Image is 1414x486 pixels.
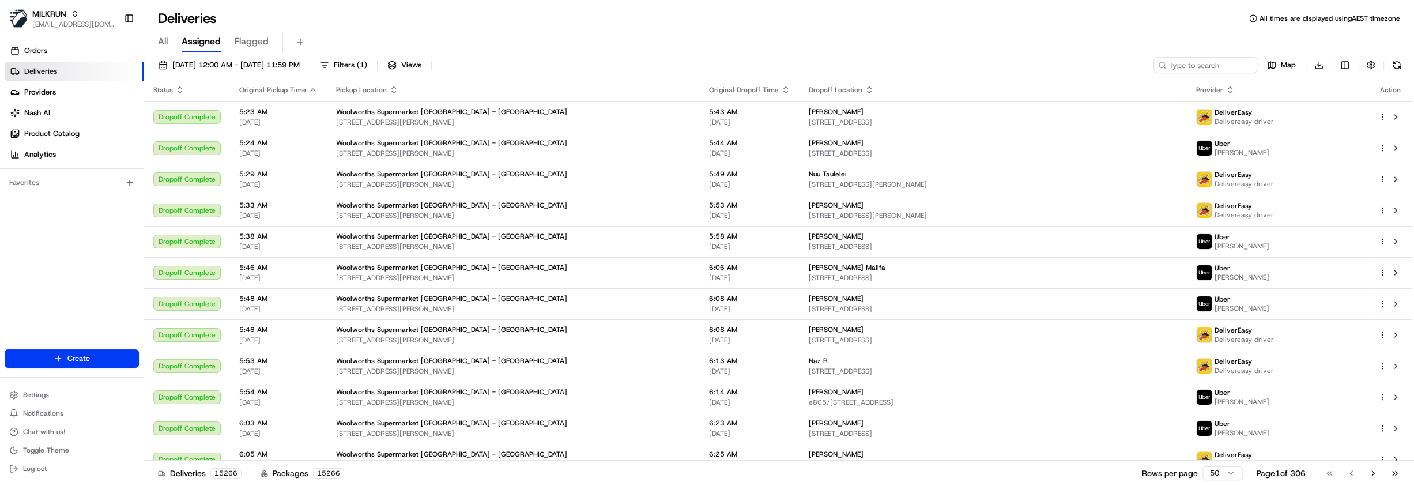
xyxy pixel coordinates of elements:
[5,83,144,101] a: Providers
[1215,170,1252,179] span: DeliverEasy
[709,429,790,438] span: [DATE]
[172,60,300,70] span: [DATE] 12:00 AM - [DATE] 11:59 PM
[239,294,318,303] span: 5:48 AM
[709,294,790,303] span: 6:08 AM
[239,263,318,272] span: 5:46 AM
[709,118,790,127] span: [DATE]
[1215,139,1230,148] span: Uber
[239,232,318,241] span: 5:38 AM
[336,419,567,428] span: Woolworths Supermarket [GEOGRAPHIC_DATA] - [GEOGRAPHIC_DATA]
[239,242,318,251] span: [DATE]
[809,325,864,334] span: [PERSON_NAME]
[336,138,567,148] span: Woolworths Supermarket [GEOGRAPHIC_DATA] - [GEOGRAPHIC_DATA]
[336,387,567,397] span: Woolworths Supermarket [GEOGRAPHIC_DATA] - [GEOGRAPHIC_DATA]
[809,336,1178,345] span: [STREET_ADDRESS]
[809,304,1178,314] span: [STREET_ADDRESS]
[239,107,318,116] span: 5:23 AM
[81,285,139,295] a: Powered byPylon
[709,107,790,116] span: 5:43 AM
[9,9,28,28] img: MILKRUN
[96,210,100,219] span: •
[809,367,1178,376] span: [STREET_ADDRESS]
[1197,265,1212,280] img: uber-new-logo.jpeg
[5,42,144,60] a: Orders
[1197,110,1212,125] img: delivereasy_logo.png
[1215,295,1230,304] span: Uber
[709,304,790,314] span: [DATE]
[709,336,790,345] span: [DATE]
[239,398,318,407] span: [DATE]
[239,118,318,127] span: [DATE]
[709,201,790,210] span: 5:53 AM
[239,387,318,397] span: 5:54 AM
[239,138,318,148] span: 5:24 AM
[1215,366,1274,375] span: Delivereasy driver
[235,35,269,48] span: Flagged
[23,258,88,269] span: Knowledge Base
[1215,179,1274,189] span: Delivereasy driver
[1215,450,1252,459] span: DeliverEasy
[357,60,367,70] span: ( 1 )
[1197,172,1212,187] img: delivereasy_logo.png
[1260,14,1400,23] span: All times are displayed using AEST timezone
[5,104,144,122] a: Nash AI
[5,174,139,192] div: Favorites
[336,118,691,127] span: [STREET_ADDRESS][PERSON_NAME]
[32,20,115,29] button: [EMAIL_ADDRESS][DOMAIN_NAME]
[809,387,864,397] span: [PERSON_NAME]
[709,387,790,397] span: 6:14 AM
[115,286,139,295] span: Pylon
[809,450,864,459] span: [PERSON_NAME]
[239,201,318,210] span: 5:33 AM
[1215,459,1274,469] span: Delivereasy driver
[239,429,318,438] span: [DATE]
[210,468,242,479] div: 15266
[1215,335,1274,344] span: Delivereasy driver
[182,35,221,48] span: Assigned
[809,398,1178,407] span: e805/[STREET_ADDRESS]
[12,150,77,159] div: Past conversations
[1215,242,1269,251] span: [PERSON_NAME]
[336,336,691,345] span: [STREET_ADDRESS][PERSON_NAME]
[239,336,318,345] span: [DATE]
[809,149,1178,158] span: [STREET_ADDRESS]
[32,8,66,20] button: MILKRUN
[12,46,210,65] p: Welcome 👋
[239,180,318,189] span: [DATE]
[1281,60,1296,70] span: Map
[809,273,1178,282] span: [STREET_ADDRESS]
[239,211,318,220] span: [DATE]
[261,468,344,479] div: Packages
[336,304,691,314] span: [STREET_ADDRESS][PERSON_NAME]
[239,169,318,179] span: 5:29 AM
[336,325,567,334] span: Woolworths Supermarket [GEOGRAPHIC_DATA] - [GEOGRAPHIC_DATA]
[23,464,47,473] span: Log out
[24,129,80,139] span: Product Catalog
[239,304,318,314] span: [DATE]
[102,179,126,188] span: [DATE]
[5,405,139,421] button: Notifications
[336,149,691,158] span: [STREET_ADDRESS][PERSON_NAME]
[1215,148,1269,157] span: [PERSON_NAME]
[1215,210,1274,220] span: Delivereasy driver
[336,201,567,210] span: Woolworths Supermarket [GEOGRAPHIC_DATA] - [GEOGRAPHIC_DATA]
[5,442,139,458] button: Toggle Theme
[809,263,885,272] span: [PERSON_NAME] Malifa
[97,259,107,268] div: 💻
[1215,304,1269,313] span: [PERSON_NAME]
[1257,468,1306,479] div: Page 1 of 306
[1197,234,1212,249] img: uber-new-logo.jpeg
[709,138,790,148] span: 5:44 AM
[1197,359,1212,374] img: delivereasy_logo.png
[1197,390,1212,405] img: uber-new-logo.jpeg
[809,294,864,303] span: [PERSON_NAME]
[158,468,242,479] div: Deliveries
[12,168,30,186] img: Hannah Dayet
[5,125,144,143] a: Product Catalog
[1215,273,1269,282] span: [PERSON_NAME]
[1197,141,1212,156] img: uber-new-logo.jpeg
[315,57,372,73] button: Filters(1)
[809,232,864,241] span: [PERSON_NAME]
